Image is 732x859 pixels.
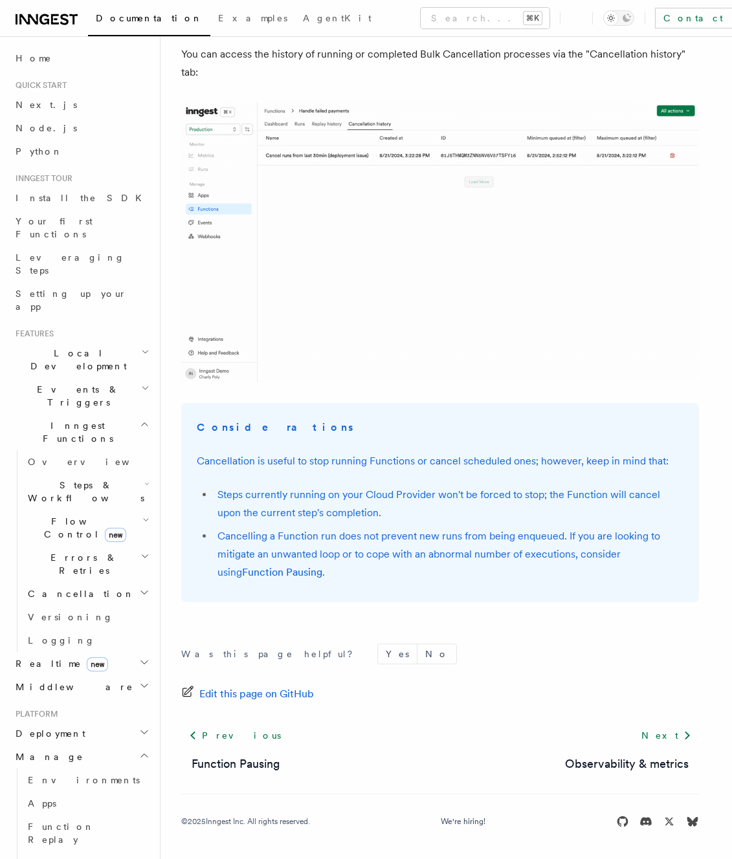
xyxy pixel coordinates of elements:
[10,93,152,116] a: Next.js
[181,816,310,827] div: © 2025 Inngest Inc. All rights reserved.
[10,675,152,699] button: Middleware
[23,815,152,851] a: Function Replay
[10,722,152,745] button: Deployment
[10,186,152,210] a: Install the SDK
[28,635,95,646] span: Logging
[87,657,108,671] span: new
[181,724,288,747] a: Previous
[10,657,108,670] span: Realtime
[10,116,152,140] a: Node.js
[10,709,58,719] span: Platform
[10,173,72,184] span: Inngest tour
[23,515,142,541] span: Flow Control
[242,566,322,578] a: Function Pausing
[421,8,549,28] button: Search...⌘K
[10,347,141,373] span: Local Development
[23,605,152,629] a: Versioning
[23,587,135,600] span: Cancellation
[23,473,152,510] button: Steps & Workflows
[10,342,152,378] button: Local Development
[378,644,417,664] button: Yes
[10,745,152,768] button: Manage
[16,252,125,276] span: Leveraging Steps
[199,685,314,703] span: Edit this page on GitHub
[10,246,152,282] a: Leveraging Steps
[181,45,699,82] p: You can access the history of running or completed Bulk Cancellation processes via the "Cancellat...
[16,100,77,110] span: Next.js
[23,629,152,652] a: Logging
[10,750,83,763] span: Manage
[16,193,150,203] span: Install the SDK
[10,378,152,414] button: Events & Triggers
[192,755,280,773] a: Function Pausing
[10,414,152,450] button: Inngest Functions
[181,647,362,660] p: Was this page helpful?
[10,80,67,91] span: Quick start
[524,12,542,25] kbd: ⌘K
[28,775,140,785] span: Environments
[16,216,93,239] span: Your first Functions
[10,727,85,740] span: Deployment
[23,582,152,605] button: Cancellation
[10,140,152,163] a: Python
[16,288,127,312] span: Setting up your app
[10,652,152,675] button: Realtimenew
[28,798,56,809] span: Apps
[16,52,52,65] span: Home
[565,755,689,773] a: Observability & metrics
[197,421,355,433] strong: Considerations
[10,329,54,339] span: Features
[181,102,699,382] img: The "Cancellation history" tab lists all the Bulk Cancellations.
[23,768,152,792] a: Environments
[10,383,141,409] span: Events & Triggers
[23,551,140,577] span: Errors & Retries
[23,450,152,473] a: Overview
[181,685,314,703] a: Edit this page on GitHub
[218,13,287,23] span: Examples
[634,724,699,747] a: Next
[197,452,683,470] p: Cancellation is useful to stop running Functions or cancel scheduled ones; however, keep in mind ...
[210,4,295,35] a: Examples
[10,47,152,70] a: Home
[295,4,379,35] a: AgentKit
[10,419,140,445] span: Inngest Functions
[214,486,683,522] li: Steps currently running on your Cloud Provider won't be forced to stop; the Function will cancel ...
[10,210,152,246] a: Your first Functions
[16,146,63,157] span: Python
[28,612,113,622] span: Versioning
[23,510,152,546] button: Flow Controlnew
[28,457,161,467] span: Overview
[23,546,152,582] button: Errors & Retries
[105,528,126,542] span: new
[441,816,485,827] a: We're hiring!
[10,282,152,318] a: Setting up your app
[23,479,144,505] span: Steps & Workflows
[10,450,152,652] div: Inngest Functions
[23,792,152,815] a: Apps
[214,527,683,582] li: Cancelling a Function run does not prevent new runs from being enqueued. If you are looking to mi...
[88,4,210,36] a: Documentation
[96,13,203,23] span: Documentation
[603,10,634,26] button: Toggle dark mode
[10,680,133,693] span: Middleware
[16,123,77,133] span: Node.js
[303,13,372,23] span: AgentKit
[28,821,94,845] span: Function Replay
[417,644,456,664] button: No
